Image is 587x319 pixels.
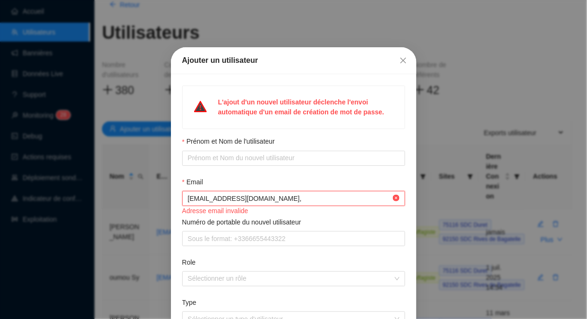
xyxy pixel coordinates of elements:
[182,55,405,66] div: Ajouter un utilisateur
[396,57,411,64] span: Fermer
[218,98,384,116] strong: L'ajout d'un nouvel utilisateur déclenche l'envoi automatique d'un email de création de mot de pa...
[182,298,203,308] label: Type
[400,57,407,64] span: close
[194,100,207,113] span: warning
[182,258,203,267] label: Role
[396,53,411,68] button: Close
[182,206,405,216] div: Adresse email invalide
[182,217,308,227] label: Numéro de portable du nouvel utilisateur
[182,177,210,187] label: Email
[188,194,391,204] input: Email
[188,153,398,163] input: Prénom et Nom de l'utilisateur
[188,234,398,244] input: Numéro de portable du nouvel utilisateur
[182,137,281,147] label: Prénom et Nom de l'utilisateur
